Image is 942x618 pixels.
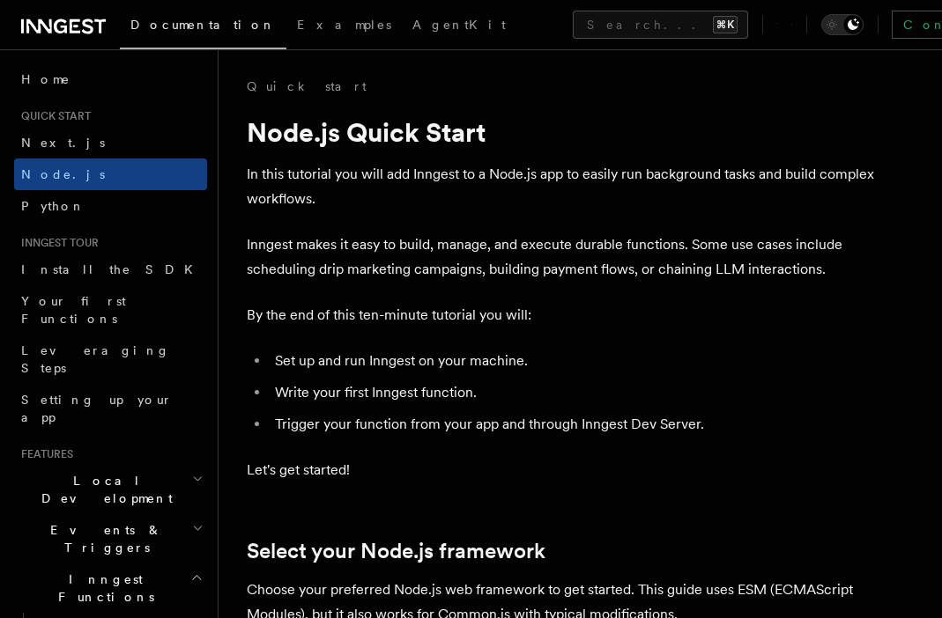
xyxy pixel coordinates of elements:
[21,199,85,213] span: Python
[14,447,73,461] span: Features
[297,18,391,32] span: Examples
[247,232,914,282] p: Inngest makes it easy to build, manage, and execute durable functions. Some use cases include sch...
[14,63,207,95] a: Home
[247,116,914,148] h1: Node.js Quick Start
[270,412,914,437] li: Trigger your function from your app and through Inngest Dev Server.
[247,303,914,327] p: By the end of this ten-minute tutorial you will:
[21,343,170,375] span: Leveraging Steps
[21,167,105,181] span: Node.js
[21,393,173,424] span: Setting up your app
[270,380,914,405] li: Write your first Inngest function.
[14,472,192,507] span: Local Development
[821,14,864,35] button: Toggle dark mode
[247,539,545,563] a: Select your Node.js framework
[286,5,402,48] a: Examples
[14,190,207,222] a: Python
[14,236,99,250] span: Inngest tour
[21,262,204,276] span: Install the SDK
[14,158,207,190] a: Node.js
[14,127,207,158] a: Next.js
[14,285,207,335] a: Your first Functions
[14,335,207,384] a: Leveraging Steps
[270,349,914,373] li: Set up and run Inngest on your machine.
[14,109,91,123] span: Quick start
[573,11,748,39] button: Search...⌘K
[247,77,367,95] a: Quick start
[14,514,207,563] button: Events & Triggers
[21,136,105,150] span: Next.js
[130,18,276,32] span: Documentation
[14,465,207,514] button: Local Development
[14,563,207,613] button: Inngest Functions
[247,458,914,482] p: Let's get started!
[14,521,192,556] span: Events & Triggers
[713,16,738,33] kbd: ⌘K
[120,5,286,49] a: Documentation
[247,162,914,211] p: In this tutorial you will add Inngest to a Node.js app to easily run background tasks and build c...
[14,254,207,285] a: Install the SDK
[21,70,70,88] span: Home
[14,570,190,606] span: Inngest Functions
[402,5,516,48] a: AgentKit
[21,294,126,326] span: Your first Functions
[412,18,506,32] span: AgentKit
[14,384,207,433] a: Setting up your app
